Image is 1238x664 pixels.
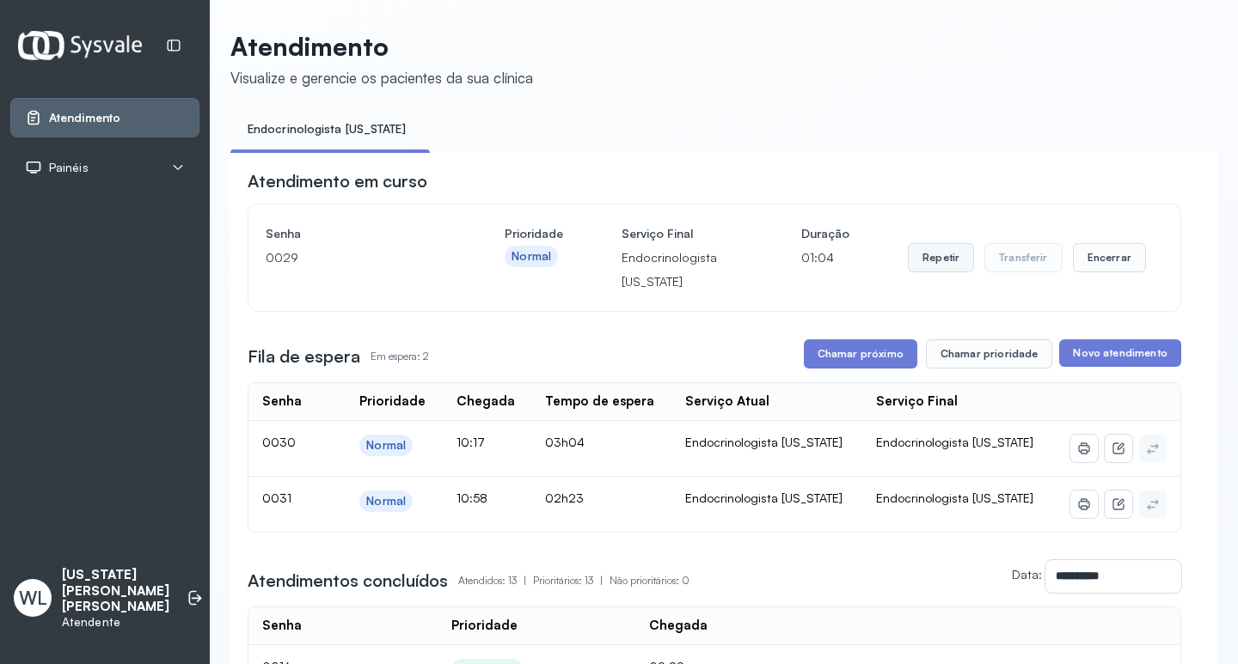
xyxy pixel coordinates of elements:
[248,569,448,593] h3: Atendimentos concluídos
[451,618,518,634] div: Prioridade
[266,246,446,270] p: 0029
[685,435,849,450] div: Endocrinologista [US_STATE]
[545,490,584,505] span: 02h23
[804,339,917,369] button: Chamar próximo
[62,567,169,615] p: [US_STATE] [PERSON_NAME] [PERSON_NAME]
[262,393,302,410] div: Senha
[876,490,1033,505] span: Endocrinologista [US_STATE]
[366,494,406,509] div: Normal
[262,618,302,634] div: Senha
[19,587,47,609] span: WL
[248,344,360,369] h3: Fila de espera
[457,490,487,505] span: 10:58
[801,246,849,270] p: 01:04
[505,222,563,246] h4: Prioridade
[25,109,185,126] a: Atendimento
[18,31,142,59] img: Logotipo do estabelecimento
[230,69,533,87] div: Visualize e gerencie os pacientes da sua clínica
[685,490,849,506] div: Endocrinologista [US_STATE]
[600,574,603,587] span: |
[49,161,89,175] span: Painéis
[610,569,689,593] p: Não prioritários: 0
[512,249,551,264] div: Normal
[457,435,485,449] span: 10:17
[984,243,1063,272] button: Transferir
[262,435,296,449] span: 0030
[908,243,974,272] button: Repetir
[62,615,169,630] p: Atendente
[1012,567,1042,582] label: Data:
[359,393,426,410] div: Prioridade
[801,222,849,246] h4: Duração
[685,393,769,410] div: Serviço Atual
[371,344,429,369] p: Em espera: 2
[262,490,291,505] span: 0031
[248,169,427,193] h3: Atendimento em curso
[49,111,120,125] span: Atendimento
[545,393,654,410] div: Tempo de espera
[649,618,708,634] div: Chegada
[1073,243,1146,272] button: Encerrar
[622,246,743,294] p: Endocrinologista [US_STATE]
[876,435,1033,449] span: Endocrinologista [US_STATE]
[1059,339,1180,367] button: Novo atendimento
[366,438,406,453] div: Normal
[524,574,526,587] span: |
[876,393,958,410] div: Serviço Final
[926,339,1053,369] button: Chamar prioridade
[458,569,533,593] p: Atendidos: 13
[230,31,533,62] p: Atendimento
[533,569,610,593] p: Prioritários: 13
[457,393,515,410] div: Chegada
[230,115,423,143] a: Endocrinologista [US_STATE]
[545,435,585,449] span: 03h04
[266,222,446,246] h4: Senha
[622,222,743,246] h4: Serviço Final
